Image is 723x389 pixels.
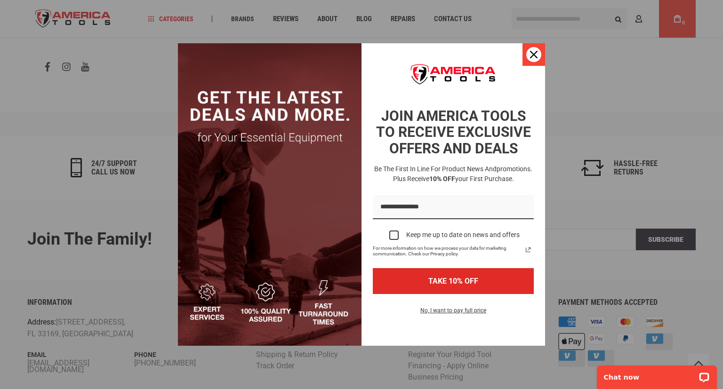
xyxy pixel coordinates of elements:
iframe: LiveChat chat widget [591,359,723,389]
span: For more information on how we process your data for marketing communication. Check our Privacy p... [373,246,522,257]
a: Read our Privacy Policy [522,244,534,255]
svg: close icon [530,51,538,58]
strong: 10% OFF [429,175,455,183]
button: TAKE 10% OFF [373,268,534,294]
input: Email field [373,195,534,219]
svg: link icon [522,244,534,255]
h3: Be the first in line for product news and [371,164,536,184]
button: Close [522,43,545,66]
button: No, I want to pay full price [413,305,494,321]
div: Keep me up to date on news and offers [406,231,520,239]
strong: JOIN AMERICA TOOLS TO RECEIVE EXCLUSIVE OFFERS AND DEALS [376,108,531,157]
